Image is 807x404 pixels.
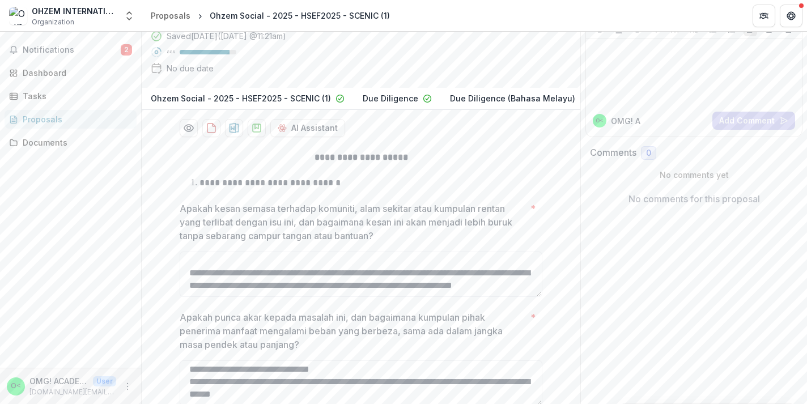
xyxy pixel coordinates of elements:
div: OMG! ACADEMY <omgbki.academy@gmail.com> [11,382,21,390]
button: download-proposal [225,119,243,137]
div: Ohzem Social - 2025 - HSEF2025 - SCENIC (1) [210,10,390,22]
div: Proposals [23,113,128,125]
button: More [121,380,134,393]
a: Dashboard [5,63,137,82]
p: OMG! ACADEMY <[DOMAIN_NAME][EMAIL_ADDRESS][DOMAIN_NAME]> [29,375,88,387]
div: Dashboard [23,67,128,79]
p: 88 % [167,48,175,56]
div: No due date [167,62,214,74]
button: Open entity switcher [121,5,137,27]
button: Partners [753,5,775,27]
nav: breadcrumb [146,7,394,24]
button: AI Assistant [270,119,345,137]
button: Get Help [780,5,802,27]
p: User [93,376,116,386]
p: [DOMAIN_NAME][EMAIL_ADDRESS][DOMAIN_NAME] [29,387,116,397]
span: 2 [121,44,132,56]
div: Tasks [23,90,128,102]
button: Add Comment [712,112,795,130]
span: Organization [32,17,74,27]
a: Tasks [5,87,137,105]
img: OHZEM INTERNATIONAL [9,7,27,25]
p: Due Diligence (Bahasa Melayu) [450,92,575,104]
span: Notifications [23,45,121,55]
p: Due Diligence [363,92,418,104]
button: Preview 77cccf24-a0d1-43e5-a756-67d14c00c27d-3.pdf [180,119,198,137]
button: download-proposal [248,119,266,137]
p: Ohzem Social - 2025 - HSEF2025 - SCENIC (1) [151,92,331,104]
div: Documents [23,137,128,148]
div: Saved [DATE] ( [DATE] @ 11:21am ) [167,30,286,42]
a: Documents [5,133,137,152]
button: download-proposal [202,119,220,137]
p: Apakah kesan semasa terhadap komuniti, alam sekitar atau kumpulan rentan yang terlibat dengan isu... [180,202,526,243]
h2: Comments [590,147,636,158]
p: No comments yet [590,169,798,181]
div: Proposals [151,10,190,22]
p: Apakah punca akar kepada masalah ini, dan bagaimana kumpulan pihak penerima manfaat mengalami beb... [180,311,526,351]
div: OHZEM INTERNATIONAL [32,5,117,17]
a: Proposals [5,110,137,129]
button: Notifications2 [5,41,137,59]
a: Proposals [146,7,195,24]
span: 0 [646,148,651,158]
div: OMG! ACADEMY <omgbki.academy@gmail.com> [596,118,604,124]
p: OMG! A [611,115,640,127]
p: No comments for this proposal [628,192,760,206]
